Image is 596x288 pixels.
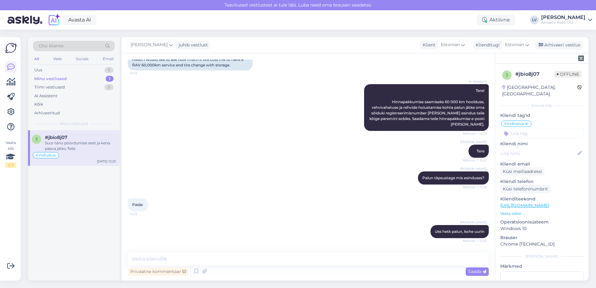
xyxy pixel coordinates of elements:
span: [PERSON_NAME] [460,140,487,144]
div: [GEOGRAPHIC_DATA], [GEOGRAPHIC_DATA] [502,84,577,97]
span: Kindlustus [504,122,524,126]
div: Küsi meiliaadressi [500,167,545,176]
div: [PERSON_NAME] [500,254,584,259]
div: Uus [34,67,42,73]
div: [PERSON_NAME] [541,15,585,20]
span: Nähtud ✓ 12:23 [463,238,487,243]
div: Küsi telefoninumbrit [500,185,550,193]
div: All [33,55,40,63]
div: LV [530,16,539,24]
div: Kliendi info [500,103,584,108]
span: 12:22 [130,212,153,216]
div: 0 [104,84,113,90]
span: AI Assistent [464,79,487,84]
div: Kõik [34,101,43,108]
p: Kliendi telefon [500,178,584,185]
p: Operatsioonisüsteem [500,219,584,225]
span: [PERSON_NAME] [131,41,168,48]
p: Brauser [500,234,584,241]
span: Otsi kliente [39,43,64,49]
span: Paide [132,202,143,207]
a: [URL][DOMAIN_NAME] [500,203,549,208]
a: Avasta AI [63,15,96,25]
div: Suur tänu pöördumise eest ja kena päeva jätku Teile [45,140,116,151]
span: Minu vestlused [60,121,88,127]
div: Web [52,55,63,63]
input: Lisa nimi [501,150,576,157]
span: Tere! Hinnapakkumise saamiseks 60 000 km hoolduse, rehvivahetuse ja rehvide hoiustamise kohta pal... [369,88,485,127]
div: Klienditugi [473,42,500,48]
div: Hello! I would like to ask how much it will cost me to have a RAV 60,000km service and tire chang... [128,54,252,70]
p: Chrome [TECHNICAL_ID] [500,241,584,247]
div: 2 / 3 [5,162,16,168]
span: Nähtud ✓ 12:22 [463,185,487,190]
span: [PERSON_NAME] [460,166,487,171]
div: Email [102,55,115,63]
span: Nähtud ✓ 12:22 [463,158,487,163]
div: Privaatne kommentaar [128,267,189,276]
span: Saada [468,269,486,274]
div: [DATE] 12:25 [97,159,116,164]
p: Märkmed [500,263,584,270]
div: Arhiveeri vestlus [535,41,583,49]
span: üks hetk palun, kohe uurin [435,229,484,234]
div: Socials [74,55,90,63]
div: 0 [104,67,113,73]
div: Minu vestlused [34,76,67,82]
span: Kindlustus [36,153,56,157]
span: Tere [477,149,484,153]
div: AI Assistent [34,93,57,99]
span: Offline [554,71,582,78]
span: 12:22 [130,71,153,75]
div: juhib vestlust [176,42,208,48]
span: Nähtud ✓ 12:22 [463,131,487,136]
span: j [506,73,508,77]
p: Kliendi nimi [500,141,584,147]
span: [PERSON_NAME] [460,220,487,225]
p: Vaata edasi ... [500,211,584,216]
input: Lisa tag [500,129,584,138]
div: Arhiveeritud [34,110,60,116]
span: #jbio8j07 [45,135,67,140]
div: Aktiivne [477,14,515,26]
div: Klient [420,42,435,48]
p: Kliendi email [500,161,584,167]
div: Tiimi vestlused [34,84,65,90]
div: Amserv Auto OÜ [541,20,585,25]
span: Estonian [505,41,524,48]
a: [PERSON_NAME]Amserv Auto OÜ [541,15,592,25]
p: Kliendi tag'id [500,112,584,119]
span: j [36,137,37,142]
p: Windows 10 [500,225,584,232]
div: 1 [106,76,113,82]
span: Palun täpsustage mis esinduses? [422,175,484,180]
div: Vaata siia [5,140,16,168]
span: Estonian [441,41,460,48]
div: # jbio8j07 [515,70,554,78]
img: zendesk [578,55,584,61]
img: Askly Logo [5,42,17,54]
p: Klienditeekond [500,196,584,202]
img: explore-ai [47,13,60,26]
